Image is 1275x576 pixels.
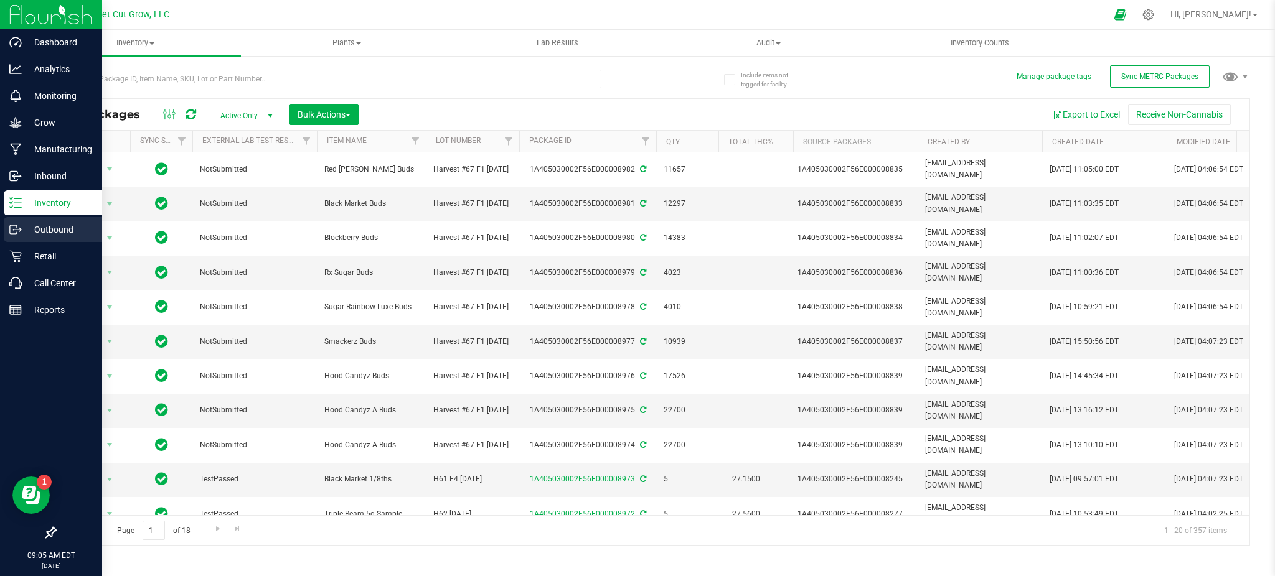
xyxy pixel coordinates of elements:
[102,505,118,523] span: select
[106,521,200,540] span: Page of 18
[324,439,418,451] span: Hood Candyz A Buds
[200,439,309,451] span: NotSubmitted
[22,249,96,264] p: Retail
[797,232,914,244] div: 1A405030002F56E000008834
[797,370,914,382] div: 1A405030002F56E000008839
[172,131,192,152] a: Filter
[797,439,914,451] div: 1A405030002F56E000008839
[242,37,451,49] span: Plants
[9,170,22,182] inline-svg: Inbound
[638,337,646,346] span: Sync from Compliance System
[517,439,658,451] div: 1A405030002F56E000008974
[433,164,512,175] span: Harvest #67 F1 [DATE]
[664,370,711,382] span: 17526
[664,37,873,49] span: Audit
[155,229,168,246] span: In Sync
[664,404,711,416] span: 22700
[200,370,309,382] span: NotSubmitted
[6,550,96,561] p: 09:05 AM EDT
[1170,9,1251,19] span: Hi, [PERSON_NAME]!
[55,70,601,88] input: Search Package ID, Item Name, SKU, Lot or Part Number...
[934,37,1026,49] span: Inventory Counts
[1052,137,1104,146] a: Created Date
[797,336,914,348] div: 1A405030002F56E000008837
[638,268,646,277] span: Sync from Compliance System
[874,30,1085,56] a: Inventory Counts
[433,267,512,279] span: Harvest #67 F1 [DATE]
[324,301,418,313] span: Sugar Rainbow Luxe Buds
[6,561,96,570] p: [DATE]
[741,70,803,89] span: Include items not tagged for facility
[638,233,646,242] span: Sync from Compliance System
[22,142,96,157] p: Manufacturing
[664,473,711,485] span: 5
[1050,336,1119,348] span: [DATE] 15:50:56 EDT
[638,406,646,414] span: Sync from Compliance System
[638,302,646,311] span: Sync from Compliance System
[517,267,658,279] div: 1A405030002F56E000008979
[289,104,359,125] button: Bulk Actions
[797,267,914,279] div: 1A405030002F56E000008836
[638,165,646,174] span: Sync from Compliance System
[664,232,711,244] span: 14383
[9,90,22,102] inline-svg: Monitoring
[37,475,52,490] iframe: Resource center unread badge
[638,371,646,380] span: Sync from Compliance System
[155,436,168,453] span: In Sync
[664,508,711,520] span: 5
[102,160,118,178] span: select
[30,30,241,56] a: Inventory
[296,131,317,152] a: Filter
[433,404,512,416] span: Harvest #67 F1 [DATE]
[1045,104,1128,125] button: Export to Excel
[9,223,22,236] inline-svg: Outbound
[200,508,309,520] span: TestPassed
[1174,404,1243,416] span: [DATE] 04:07:23 EDT
[433,198,512,210] span: Harvest #67 F1 [DATE]
[925,399,1035,422] span: [EMAIL_ADDRESS][DOMAIN_NAME]
[1050,164,1119,175] span: [DATE] 11:05:00 EDT
[925,468,1035,491] span: [EMAIL_ADDRESS][DOMAIN_NAME]
[433,439,512,451] span: Harvest #67 F1 [DATE]
[102,436,118,453] span: select
[200,198,309,210] span: NotSubmitted
[324,267,418,279] span: Rx Sugar Buds
[85,9,169,20] span: Sweet Cut Grow, LLC
[517,164,658,175] div: 1A405030002F56E000008982
[726,470,766,488] span: 27.1500
[1121,72,1198,81] span: Sync METRC Packages
[102,471,118,488] span: select
[433,336,512,348] span: Harvest #67 F1 [DATE]
[925,433,1035,457] span: [EMAIL_ADDRESS][DOMAIN_NAME]
[1050,198,1119,210] span: [DATE] 11:03:35 EDT
[726,505,766,523] span: 27.5600
[664,198,711,210] span: 12297
[200,164,309,175] span: NotSubmitted
[22,222,96,237] p: Outbound
[728,137,773,146] a: Total THC%
[30,37,241,49] span: Inventory
[797,164,914,175] div: 1A405030002F56E000008835
[228,521,247,537] a: Go to the last page
[517,336,658,348] div: 1A405030002F56E000008977
[666,137,680,146] a: Qty
[102,230,118,247] span: select
[200,232,309,244] span: NotSubmitted
[925,330,1035,353] span: [EMAIL_ADDRESS][DOMAIN_NAME]
[22,88,96,103] p: Monitoring
[638,509,646,518] span: Sync from Compliance System
[22,62,96,77] p: Analytics
[140,136,188,145] a: Sync Status
[155,160,168,178] span: In Sync
[200,336,309,348] span: NotSubmitted
[324,232,418,244] span: Blockberry Buds
[797,404,914,416] div: 1A405030002F56E000008839
[22,195,96,210] p: Inventory
[1110,65,1210,88] button: Sync METRC Packages
[1174,439,1243,451] span: [DATE] 04:07:23 EDT
[9,116,22,129] inline-svg: Grow
[797,508,914,520] div: 1A405030002F56E000008277
[209,521,227,537] a: Go to the next page
[517,404,658,416] div: 1A405030002F56E000008975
